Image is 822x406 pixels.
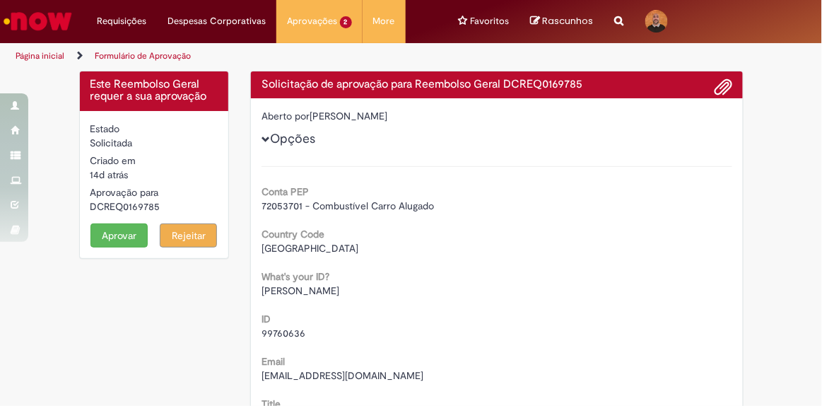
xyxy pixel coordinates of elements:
[16,50,64,62] a: Página inicial
[90,168,129,181] span: 14d atrás
[90,224,148,248] button: Aprovar
[262,327,305,340] span: 99760636
[262,109,732,127] div: [PERSON_NAME]
[97,14,146,28] span: Requisições
[262,199,434,212] span: 72053701 - Combustível Carro Alugado
[262,355,285,368] b: Email
[262,270,329,283] b: What's your ID?
[262,79,732,91] h4: Solicitação de aprovação para Reembolso Geral DCREQ0169785
[11,43,469,69] ul: Trilhas de página
[262,242,358,255] span: [GEOGRAPHIC_DATA]
[90,136,218,150] div: Solicitada
[543,14,594,28] span: Rascunhos
[90,185,159,199] label: Aprovação para
[90,153,136,168] label: Criado em
[95,50,191,62] a: Formulário de Aprovação
[160,224,217,248] button: Rejeitar
[262,109,310,123] label: Aberto por
[90,168,218,182] div: 18/09/2025 03:53:13
[373,14,395,28] span: More
[471,14,510,28] span: Favoritos
[340,16,352,28] span: 2
[90,122,120,136] label: Estado
[262,185,309,198] b: Conta PEP
[262,369,423,382] span: [EMAIL_ADDRESS][DOMAIN_NAME]
[90,168,129,181] time: 18/09/2025 03:53:13
[90,79,218,103] h4: Este Reembolso Geral requer a sua aprovação
[531,14,594,28] a: No momento, sua lista de rascunhos tem 0 Itens
[1,7,74,35] img: ServiceNow
[262,228,324,240] b: Country Code
[262,313,271,325] b: ID
[262,284,339,297] span: [PERSON_NAME]
[168,14,266,28] span: Despesas Corporativas
[287,14,337,28] span: Aprovações
[90,199,218,214] div: DCREQ0169785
